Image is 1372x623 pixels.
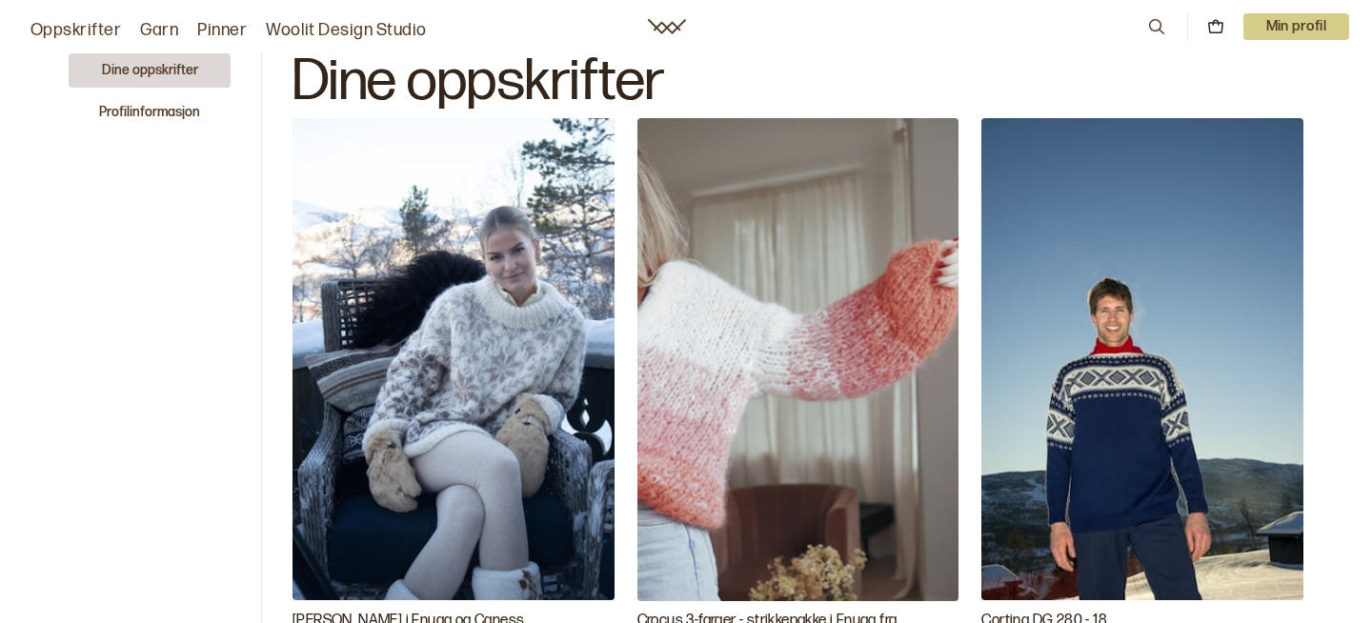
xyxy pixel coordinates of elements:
a: Garn [140,17,178,44]
button: User dropdown [1243,13,1350,40]
button: Profilinformasjon [69,95,231,130]
img: Camilla PihlCrocus 3-farger - strikkepakke i Fnugg fra Camilla Pihl Collection [637,118,959,601]
p: Min profil [1243,13,1350,40]
a: Oppskrifter [30,17,121,44]
img: Hrönn JónsdóttirCarly Genser i Fnugg og Caness [293,118,615,600]
button: Dine oppskrifter [69,53,231,88]
h1: Dine oppskrifter [293,53,1303,111]
a: Woolit Design Studio [266,17,427,44]
a: Woolit [648,19,686,34]
a: Pinner [197,17,247,44]
img: Bitten Eriksen i 1956Cortina DG 280 - 18 [981,118,1303,600]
